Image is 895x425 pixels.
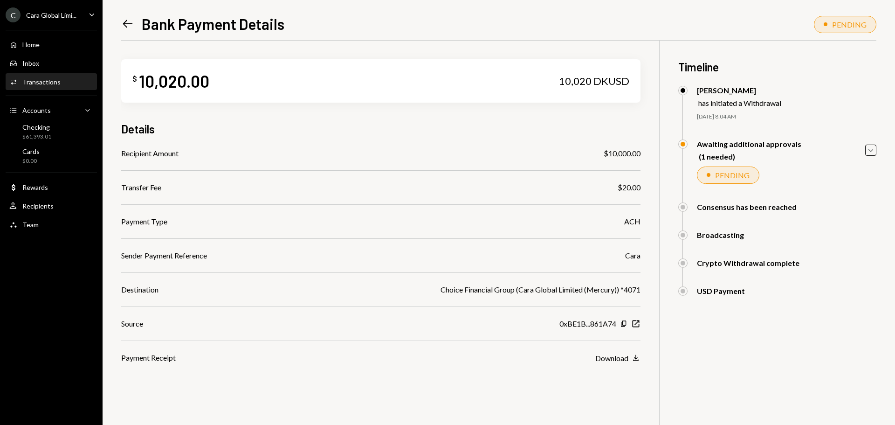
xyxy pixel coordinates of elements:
[6,179,97,195] a: Rewards
[624,216,640,227] div: ACH
[697,202,797,211] div: Consensus has been reached
[121,284,158,295] div: Destination
[595,353,640,363] button: Download
[121,352,176,363] div: Payment Receipt
[139,70,209,91] div: 10,020.00
[6,120,97,143] a: Checking$61,393.01
[832,20,867,29] div: PENDING
[698,98,781,107] div: has initiated a Withdrawal
[22,157,40,165] div: $0.00
[6,55,97,71] a: Inbox
[6,145,97,167] a: Cards$0.00
[22,133,51,141] div: $61,393.01
[26,11,76,19] div: Cara Global Limi...
[697,286,745,295] div: USD Payment
[22,59,39,67] div: Inbox
[715,171,750,180] div: PENDING
[6,197,97,214] a: Recipients
[121,121,155,137] h3: Details
[625,250,640,261] div: Cara
[142,14,284,33] h1: Bank Payment Details
[22,202,54,210] div: Recipients
[6,73,97,90] a: Transactions
[22,78,61,86] div: Transactions
[22,147,40,155] div: Cards
[697,86,781,95] div: [PERSON_NAME]
[678,59,876,75] h3: Timeline
[595,354,628,362] div: Download
[22,183,48,191] div: Rewards
[697,230,744,239] div: Broadcasting
[441,284,640,295] div: Choice Financial Group (Cara Global Limited (Mercury)) *4071
[697,258,799,267] div: Crypto Withdrawal complete
[22,123,51,131] div: Checking
[697,113,876,121] div: [DATE] 8:04 AM
[121,250,207,261] div: Sender Payment Reference
[121,148,179,159] div: Recipient Amount
[121,318,143,329] div: Source
[22,106,51,114] div: Accounts
[6,102,97,118] a: Accounts
[559,75,629,88] div: 10,020 DKUSD
[618,182,640,193] div: $20.00
[559,318,616,329] div: 0xBE1B...861A74
[6,7,21,22] div: C
[604,148,640,159] div: $10,000.00
[699,152,801,161] div: (1 needed)
[121,182,161,193] div: Transfer Fee
[6,36,97,53] a: Home
[22,221,39,229] div: Team
[6,216,97,233] a: Team
[697,139,801,148] div: Awaiting additional approvals
[22,41,40,49] div: Home
[121,216,167,227] div: Payment Type
[132,74,137,84] div: $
